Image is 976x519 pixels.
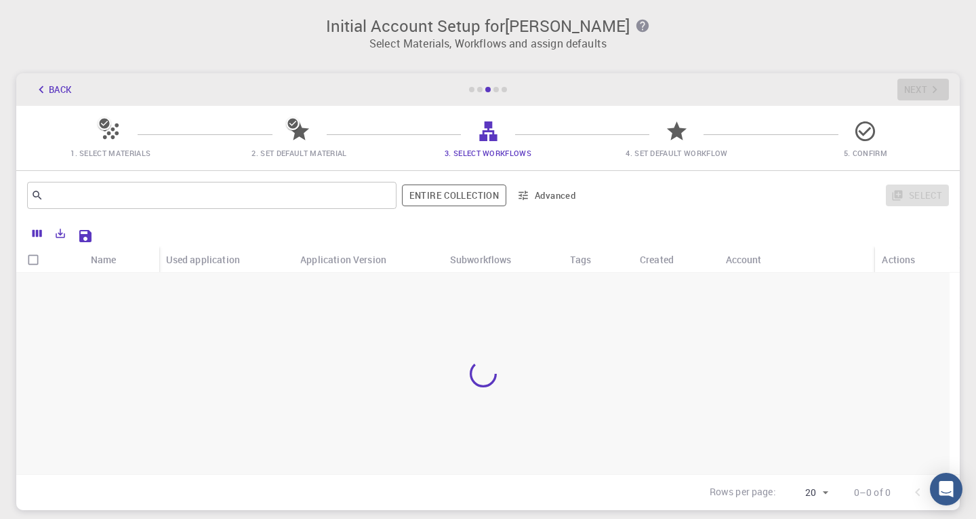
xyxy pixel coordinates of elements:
[293,246,443,273] div: Application Version
[402,185,506,206] span: Filter throughout whole library including sets (folders)
[719,246,808,273] div: Account
[781,483,832,503] div: 20
[70,148,150,158] span: 1. Select Materials
[443,246,564,273] div: Subworkflows
[626,148,727,158] span: 4. Set Default Workflow
[27,79,79,100] button: Back
[24,16,952,35] h3: Initial Account Setup for [PERSON_NAME]
[24,35,952,52] p: Select Materials, Workflows and assign defaults
[84,246,159,273] div: Name
[570,246,591,273] div: Tags
[49,223,72,244] button: Export
[844,148,887,158] span: 5. Confirm
[26,223,49,244] button: Columns
[854,486,891,499] p: 0–0 of 0
[402,185,506,206] button: Entire collection
[563,246,633,273] div: Tags
[710,485,776,501] p: Rows per page:
[50,246,84,273] div: Icon
[726,246,762,273] div: Account
[633,246,719,273] div: Created
[91,246,117,273] div: Name
[875,246,960,273] div: Actions
[445,148,531,158] span: 3. Select Workflows
[512,185,582,206] button: Advanced
[159,246,294,273] div: Used application
[882,246,915,273] div: Actions
[450,246,512,273] div: Subworkflows
[72,223,99,250] button: Save Explorer Settings
[930,473,962,505] div: Open Intercom Messenger
[251,148,346,158] span: 2. Set Default Material
[640,246,674,273] div: Created
[300,246,386,273] div: Application Version
[166,246,240,273] div: Used application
